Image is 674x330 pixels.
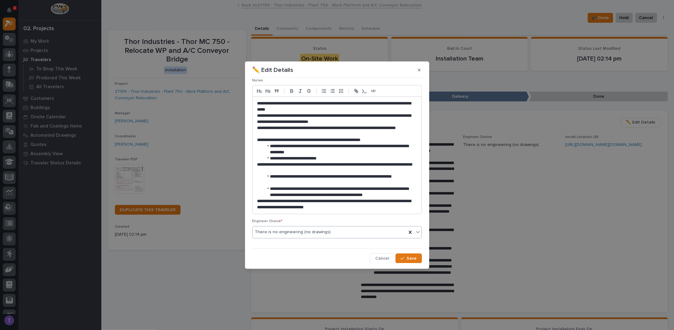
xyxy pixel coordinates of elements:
[395,253,422,263] button: Save
[407,256,417,261] span: Save
[370,253,394,263] button: Cancel
[255,229,331,235] span: There is no engineering (no drawings)
[375,256,389,261] span: Cancel
[252,79,263,82] span: Notes
[252,219,283,223] span: Engineer Choice
[252,66,294,74] p: ✏️ Edit Details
